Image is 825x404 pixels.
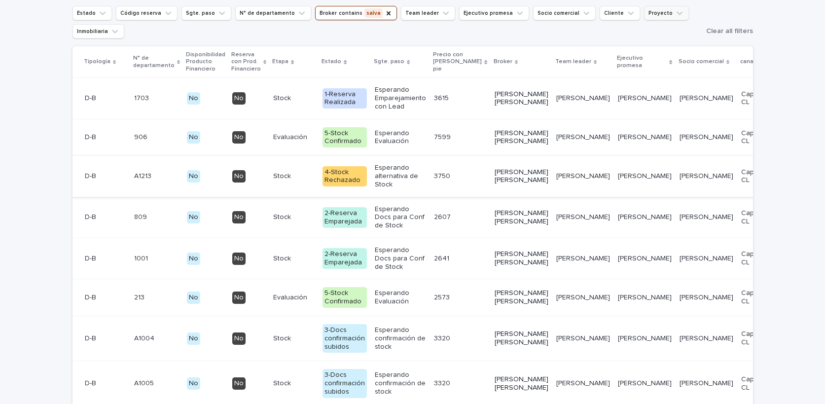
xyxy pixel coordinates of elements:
p: Esperando Evaluación [375,129,426,146]
p: 2607 [434,211,453,221]
p: 3615 [434,92,451,103]
p: [PERSON_NAME] [680,94,733,103]
p: 7599 [434,131,453,142]
p: [PERSON_NAME] [680,213,733,221]
p: Stock [273,334,315,343]
div: No [187,211,200,223]
p: Esperando alternativa de Stock [375,164,426,188]
p: D-B [85,211,98,221]
p: Esperando confirmación de stock [375,371,426,396]
p: Team leader [555,56,591,67]
p: N° de departamento [133,53,175,71]
p: [PERSON_NAME] [618,255,672,263]
p: [PERSON_NAME] [618,94,672,103]
div: No [232,170,246,183]
p: Capitalizarme CL [741,289,784,306]
p: Estado [322,56,341,67]
p: canal_reserva [740,56,780,67]
p: 906 [134,131,149,142]
p: [PERSON_NAME] [PERSON_NAME] [495,168,548,185]
p: Capitalizarme CL [741,330,784,347]
p: [PERSON_NAME] [PERSON_NAME] [495,330,548,347]
p: [PERSON_NAME] [680,133,733,142]
div: No [187,332,200,345]
p: D-B [85,92,98,103]
div: No [232,377,246,390]
p: [PERSON_NAME] [PERSON_NAME] [495,289,548,306]
p: Reserva con Prod. Financiero [231,49,261,74]
p: [PERSON_NAME] [618,172,672,181]
p: [PERSON_NAME] [PERSON_NAME] [495,129,548,146]
p: [PERSON_NAME] [618,334,672,343]
button: Estado [72,6,112,20]
p: Capitalizarme CL [741,90,784,107]
p: D-B [85,377,98,388]
p: 2641 [434,253,451,263]
p: Evaluación [273,133,315,142]
p: 3750 [434,170,452,181]
div: 1-Reserva Realizada [323,88,367,109]
button: Proyecto [644,6,689,20]
div: No [187,377,200,390]
button: Clear all filters [702,24,753,38]
div: No [187,253,200,265]
p: Socio comercial [679,56,724,67]
p: A1213 [134,170,153,181]
p: Stock [273,379,315,388]
p: Capitalizarme CL [741,129,784,146]
p: [PERSON_NAME] [618,379,672,388]
p: D-B [85,292,98,302]
p: D-B [85,131,98,142]
p: [PERSON_NAME] [680,294,733,302]
p: Ejecutivo promesa [617,53,667,71]
div: No [232,131,246,144]
div: 3-Docs confirmación subidos [323,369,367,398]
p: Broker [494,56,512,67]
p: D-B [85,253,98,263]
p: Esperando confirmación de stock [375,326,426,351]
p: 2573 [434,292,452,302]
p: Evaluación [273,294,315,302]
div: No [232,92,246,105]
p: [PERSON_NAME] [680,334,733,343]
div: 2-Reserva Emparejada [323,248,367,269]
p: [PERSON_NAME] [556,133,610,142]
p: 3320 [434,377,452,388]
p: [PERSON_NAME] [618,213,672,221]
p: [PERSON_NAME] [PERSON_NAME] [495,250,548,267]
p: Precio con [PERSON_NAME] pie [433,49,482,74]
p: [PERSON_NAME] [556,94,610,103]
p: Capitalizarme CL [741,209,784,226]
p: 1001 [134,253,150,263]
p: 213 [134,292,146,302]
button: N° de departamento [235,6,311,20]
div: No [232,292,246,304]
div: No [187,131,200,144]
button: Ejecutivo promesa [459,6,529,20]
p: [PERSON_NAME] [618,133,672,142]
button: Team leader [401,6,455,20]
button: Socio comercial [533,6,596,20]
p: Capitalizarme CL [741,375,784,392]
button: Inmobiliaria [72,24,124,38]
p: [PERSON_NAME] [556,294,610,302]
p: Disponibilidad Producto Financiero [186,49,225,74]
p: [PERSON_NAME] [556,255,610,263]
p: D-B [85,170,98,181]
p: Esperando Emparejamiento con Lead [375,86,426,110]
span: Clear all filters [706,28,753,35]
p: Capitalizarme CL [741,168,784,185]
p: [PERSON_NAME] [680,172,733,181]
p: Esperando Docs para Conf de Stock [375,246,426,271]
p: Tipología [84,56,110,67]
div: 4-Stock Rechazado [323,166,367,187]
p: [PERSON_NAME] [556,334,610,343]
p: Esperando Docs para Conf de Stock [375,205,426,230]
p: [PERSON_NAME] [618,294,672,302]
p: [PERSON_NAME] [556,172,610,181]
p: D-B [85,332,98,343]
p: Stock [273,213,315,221]
p: 809 [134,211,149,221]
p: Stock [273,94,315,103]
div: No [232,253,246,265]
